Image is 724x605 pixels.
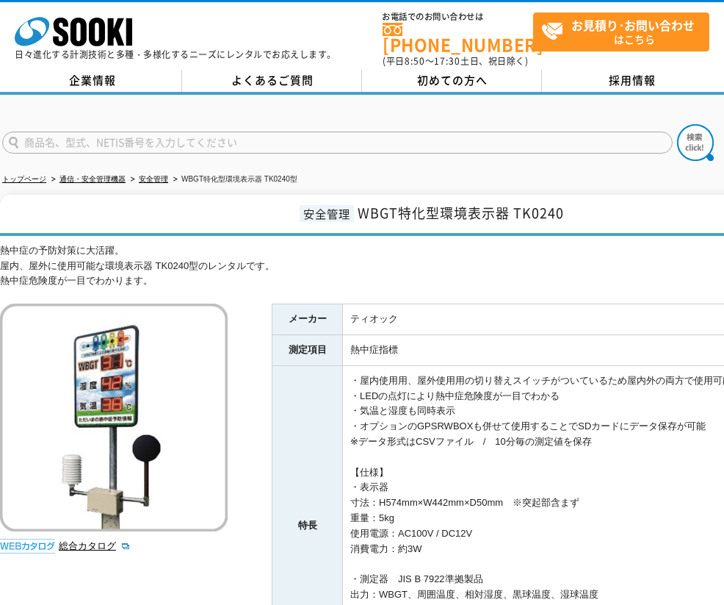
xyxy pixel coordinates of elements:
a: トップページ [2,175,46,183]
strong: お見積り･お問い合わせ [571,16,695,34]
span: 17:30 [434,54,460,68]
a: [PHONE_NUMBER] [383,23,533,53]
span: はこちら [541,13,709,50]
span: 安全管理 [300,205,354,222]
span: (平日 ～ 土日、祝日除く) [383,54,528,68]
a: 安全管理 [139,175,168,183]
a: お見積り･お問い合わせはこちら [533,12,709,51]
p: 日々進化する計測技術と多種・多様化するニーズにレンタルでお応えします。 [15,50,336,59]
img: btn_search.png [677,124,714,161]
span: お電話でのお問い合わせは [383,12,533,21]
a: 企業情報 [2,70,182,92]
a: 総合カタログ [59,540,131,551]
span: 8:50 [405,54,425,68]
span: WBGT特化型環境表示器 TK0240 [358,203,564,223]
th: 測定項目 [272,335,343,366]
a: 採用情報 [542,70,722,92]
input: 商品名、型式、NETIS番号を入力してください [2,132,673,154]
th: メーカー [272,304,343,335]
a: 初めての方へ [362,70,542,92]
li: WBGT特化型環境表示器 TK0240型 [170,172,297,187]
a: 通信・安全管理機器 [59,175,126,183]
span: 初めての方へ [417,72,488,88]
a: よくあるご質問 [182,70,362,92]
